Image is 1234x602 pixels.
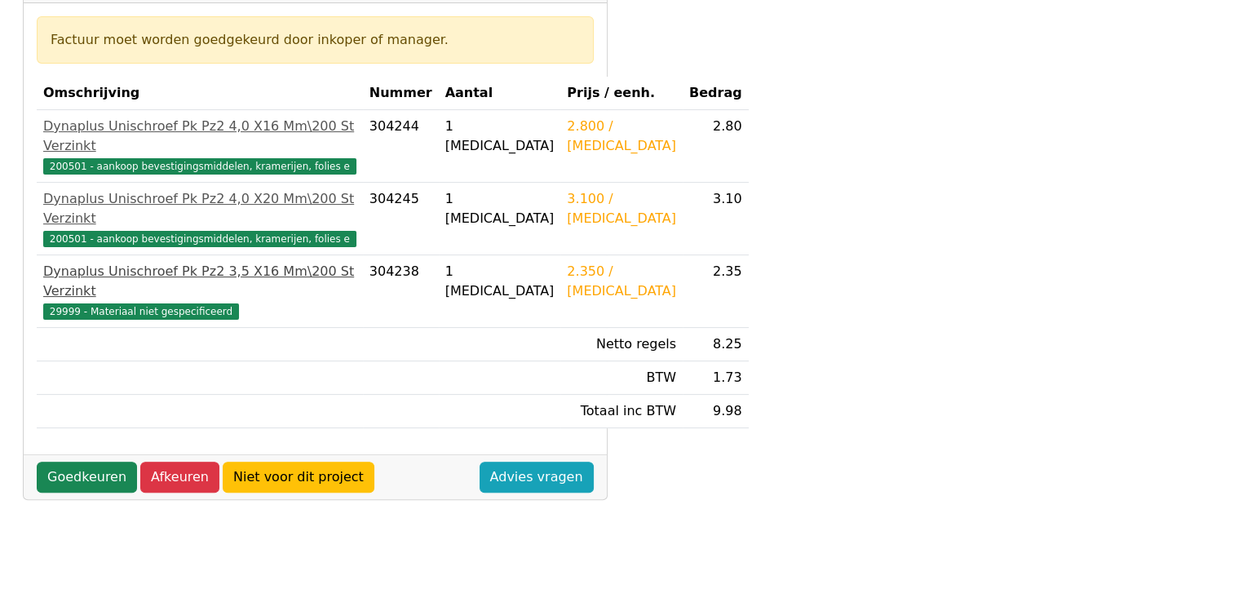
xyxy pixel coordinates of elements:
span: 29999 - Materiaal niet gespecificeerd [43,303,239,320]
td: Netto regels [560,328,683,361]
div: 1 [MEDICAL_DATA] [445,262,555,301]
td: 3.10 [683,183,749,255]
td: 304245 [363,183,439,255]
td: BTW [560,361,683,395]
a: Afkeuren [140,462,219,493]
div: Dynaplus Unischroef Pk Pz2 4,0 X20 Mm\200 St Verzinkt [43,189,356,228]
span: 200501 - aankoop bevestigingsmiddelen, kramerijen, folies e [43,231,356,247]
a: Goedkeuren [37,462,137,493]
div: 2.350 / [MEDICAL_DATA] [567,262,676,301]
td: 9.98 [683,395,749,428]
div: Factuur moet worden goedgekeurd door inkoper of manager. [51,30,580,50]
span: 200501 - aankoop bevestigingsmiddelen, kramerijen, folies e [43,158,356,175]
div: 3.100 / [MEDICAL_DATA] [567,189,676,228]
div: 1 [MEDICAL_DATA] [445,189,555,228]
td: 2.35 [683,255,749,328]
th: Nummer [363,77,439,110]
div: Dynaplus Unischroef Pk Pz2 3,5 X16 Mm\200 St Verzinkt [43,262,356,301]
a: Dynaplus Unischroef Pk Pz2 4,0 X16 Mm\200 St Verzinkt200501 - aankoop bevestigingsmiddelen, krame... [43,117,356,175]
a: Niet voor dit project [223,462,374,493]
a: Dynaplus Unischroef Pk Pz2 3,5 X16 Mm\200 St Verzinkt29999 - Materiaal niet gespecificeerd [43,262,356,321]
td: 1.73 [683,361,749,395]
a: Advies vragen [480,462,594,493]
td: 8.25 [683,328,749,361]
td: 304244 [363,110,439,183]
td: 304238 [363,255,439,328]
div: 1 [MEDICAL_DATA] [445,117,555,156]
div: Dynaplus Unischroef Pk Pz2 4,0 X16 Mm\200 St Verzinkt [43,117,356,156]
th: Bedrag [683,77,749,110]
th: Aantal [439,77,561,110]
td: 2.80 [683,110,749,183]
th: Omschrijving [37,77,363,110]
th: Prijs / eenh. [560,77,683,110]
td: Totaal inc BTW [560,395,683,428]
div: 2.800 / [MEDICAL_DATA] [567,117,676,156]
a: Dynaplus Unischroef Pk Pz2 4,0 X20 Mm\200 St Verzinkt200501 - aankoop bevestigingsmiddelen, krame... [43,189,356,248]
